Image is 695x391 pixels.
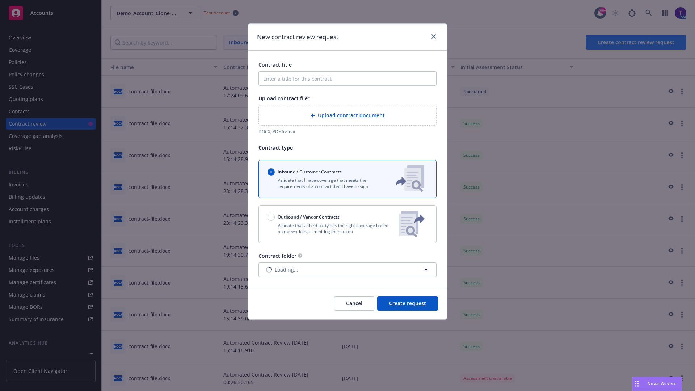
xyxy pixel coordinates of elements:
[258,252,296,259] span: Contract folder
[258,262,437,277] button: Loading...
[268,168,275,176] input: Inbound / Customer Contracts
[268,177,384,189] p: Validate that I have coverage that meets the requirements of a contract that I have to sign
[647,381,676,387] span: Nova Assist
[258,71,437,86] input: Enter a title for this contract
[257,32,338,42] h1: New contract review request
[632,377,682,391] button: Nova Assist
[268,214,275,221] input: Outbound / Vendor Contracts
[258,129,437,135] div: DOCX, PDF format
[275,266,298,273] span: Loading...
[389,300,426,307] span: Create request
[334,296,374,311] button: Cancel
[278,169,342,175] span: Inbound / Customer Contracts
[268,222,393,235] p: Validate that a third party has the right coverage based on the work that I'm hiring them to do
[346,300,362,307] span: Cancel
[258,61,292,68] span: Contract title
[318,112,385,119] span: Upload contract document
[258,205,437,243] button: Outbound / Vendor ContractsValidate that a third party has the right coverage based on the work t...
[632,377,641,391] div: Drag to move
[278,214,340,220] span: Outbound / Vendor Contracts
[258,105,437,126] div: Upload contract document
[258,144,437,151] p: Contract type
[258,95,311,102] span: Upload contract file*
[429,32,438,41] a: close
[377,296,438,311] button: Create request
[258,160,437,198] button: Inbound / Customer ContractsValidate that I have coverage that meets the requirements of a contra...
